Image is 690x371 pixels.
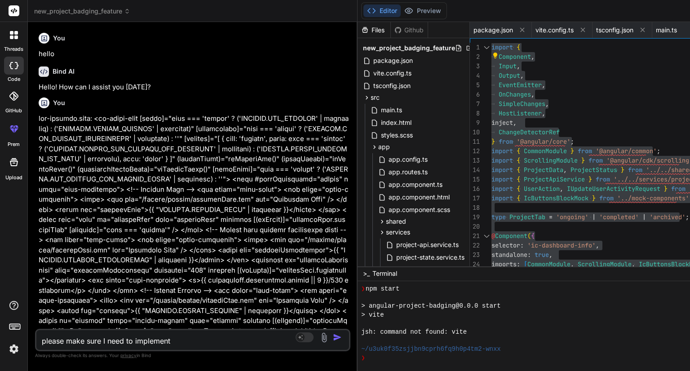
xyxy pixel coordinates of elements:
span: shared [386,217,406,226]
span: > angular-project-badging@0.0.0 start [361,302,501,310]
span: } [581,156,585,164]
span: 'ic-dashboard-info' [527,241,596,249]
span: '@angular/common' [596,147,657,155]
span: { [517,185,520,193]
div: 24 [470,260,480,269]
span: new_project_badging_feature [363,44,455,53]
span: '@angular/core' [517,137,571,146]
div: 22 [470,241,480,250]
span: import [491,43,513,51]
label: Upload [5,174,22,181]
div: 19 [470,212,480,222]
span: : [517,260,520,268]
span: , [513,119,517,127]
span: { [517,175,520,183]
span: app.component.html [388,192,451,203]
span: ProjectData [524,166,563,174]
span: OnChanges [499,90,531,98]
div: 2 [470,52,480,62]
div: 20 [470,222,480,231]
span: package.json [473,26,513,35]
div: 5 [470,80,480,90]
h6: You [53,98,65,107]
span: ; [571,137,574,146]
span: SimpleChanges [499,100,545,108]
span: import [491,194,513,202]
span: } [592,194,596,202]
div: 12 [470,146,480,156]
span: from [578,147,592,155]
span: @ [491,232,495,240]
div: 7 [470,99,480,109]
div: 14 [470,165,480,175]
span: UserAction [524,185,560,193]
span: from [628,166,642,174]
div: Files [358,26,390,35]
span: 'completed' [599,213,639,221]
span: ❯ [361,354,366,362]
div: 11 [470,137,480,146]
span: ProjectStatus [571,166,617,174]
span: , [545,100,549,108]
span: | [592,213,596,221]
span: ~/u3uk0f35zsjjbn9cprh6fq9h0p4tm2-wnxx [361,345,501,353]
span: EventEmitter [499,81,542,89]
span: IcButtonsBlockMock [524,194,588,202]
span: ScrollingModule [578,260,632,268]
span: Input [499,62,517,70]
span: '../mock-components' [617,194,689,202]
div: 21 [470,231,480,241]
span: ; [686,213,689,221]
span: , [596,241,599,249]
span: from [588,156,603,164]
div: Click to collapse the range. [481,43,492,52]
span: ChangeDetectorRef [499,128,560,136]
span: import [491,185,513,193]
span: true [535,251,549,259]
div: 1 [470,43,480,52]
span: , [517,62,520,70]
span: } [491,137,495,146]
span: [ [524,260,527,268]
textarea: please make sure I need to implement [36,330,297,346]
div: 9 [470,118,480,128]
span: vite.config.ts [535,26,574,35]
p: hello [39,49,349,59]
span: { [517,166,520,174]
span: > vite [361,311,384,319]
span: } [664,185,668,193]
span: main.ts [656,26,677,35]
span: package.json [372,55,414,66]
span: type [491,213,506,221]
div: 13 [470,156,480,165]
div: 17 [470,194,480,203]
p: Always double-check its answers. Your in Bind [35,351,350,360]
span: { [531,232,535,240]
span: vite.config.ts [372,68,412,79]
span: { [517,194,520,202]
span: , [560,185,563,193]
span: , [563,166,567,174]
span: , [632,260,635,268]
span: selector [491,241,520,249]
span: from [596,175,610,183]
span: index.html [380,117,412,128]
span: Component [499,53,531,61]
span: : [520,241,524,249]
img: settings [6,341,22,357]
span: npm start [366,285,400,293]
span: ; [657,147,660,155]
span: IUpdateUserActivityRequest [567,185,660,193]
div: 18 [470,203,480,212]
span: { [517,43,520,51]
div: 10 [470,128,480,137]
h6: You [53,34,65,43]
h6: Bind AI [53,67,75,76]
div: 3 [470,62,480,71]
span: styles.scss [380,130,414,141]
div: Show Code Actions (Ctrl+.) [491,52,499,59]
span: Output [499,71,520,79]
span: : [527,251,531,259]
span: ProjectApiService [524,175,585,183]
span: tsconfig.json [372,80,411,91]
